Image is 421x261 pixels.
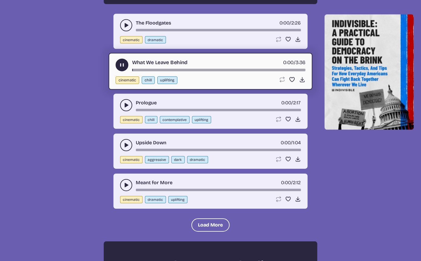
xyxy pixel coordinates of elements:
[296,59,306,65] span: 3:36
[285,156,291,162] button: Favorite
[279,77,285,83] button: Loop
[293,180,301,185] span: 2:12
[187,156,208,163] button: dramatic
[136,99,157,106] a: Prologue
[281,139,301,146] div: /
[280,20,290,26] span: timer
[136,109,301,111] div: song-time-bar
[136,19,172,27] a: The Floodgates
[145,36,166,44] button: dramatic
[283,59,306,66] div: /
[192,218,230,232] button: Load More
[282,100,292,106] span: timer
[281,140,291,145] span: timer
[132,69,305,71] div: song-time-bar
[282,99,301,106] div: /
[172,156,185,163] button: dark
[276,156,282,162] button: Loop
[136,179,173,186] a: Meant for More
[120,139,132,151] button: play-pause toggle
[293,100,301,106] span: 2:17
[285,196,291,202] button: Favorite
[285,36,291,42] button: Favorite
[136,149,301,151] div: song-time-bar
[292,20,301,26] span: 2:26
[289,77,295,83] button: Favorite
[116,77,139,84] button: cinematic
[285,116,291,122] button: Favorite
[293,140,301,145] span: 1:04
[283,59,294,65] span: timer
[160,116,190,123] button: contemplative
[169,196,188,203] button: uplifting
[276,196,282,202] button: Loop
[120,19,132,31] button: play-pause toggle
[116,59,129,71] button: play-pause toggle
[192,116,211,123] button: uplifting
[132,59,188,66] a: What We Leave Behind
[157,77,177,84] button: uplifting
[325,15,414,130] img: Help save our democracy!
[145,196,166,203] button: dramatic
[276,116,282,122] button: Loop
[280,19,301,27] div: /
[142,77,155,84] button: chill
[136,189,301,191] div: song-time-bar
[136,29,301,31] div: song-time-bar
[145,156,169,163] button: aggressive
[120,179,132,191] button: play-pause toggle
[120,99,132,111] button: play-pause toggle
[145,116,158,123] button: chill
[120,36,143,44] button: cinematic
[120,116,143,123] button: cinematic
[120,196,143,203] button: cinematic
[281,179,301,186] div: /
[120,156,143,163] button: cinematic
[281,180,291,185] span: timer
[136,139,167,146] a: Upside Down
[276,36,282,42] button: Loop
